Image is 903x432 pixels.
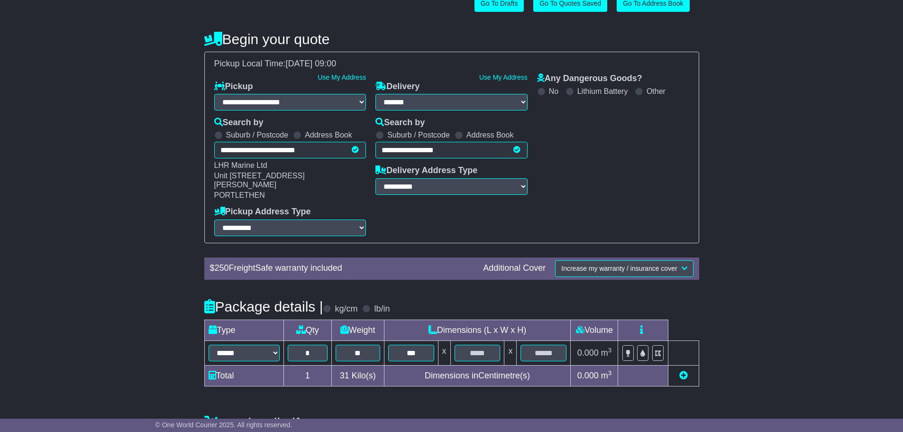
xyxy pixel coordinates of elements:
span: Unit [STREET_ADDRESS][PERSON_NAME] [214,172,305,189]
h4: Package details | [204,299,323,314]
div: Pickup Local Time: [210,59,694,69]
td: 1 [283,365,331,386]
a: Use My Address [318,74,366,81]
label: Lithium Battery [577,87,628,96]
label: Search by [375,118,425,128]
span: [DATE] 09:00 [286,59,337,68]
td: Volume [571,320,618,340]
label: Address Book [305,130,352,139]
span: PORTLETHEN [214,191,265,199]
td: x [438,340,450,365]
span: 31 [340,371,349,380]
label: Pickup Address Type [214,207,311,217]
td: x [504,340,517,365]
div: $ FreightSafe warranty included [205,263,479,274]
sup: 3 [608,347,612,354]
label: Other [647,87,666,96]
span: 0.000 [577,371,599,380]
h4: Begin your quote [204,31,699,47]
td: Weight [331,320,384,340]
label: kg/cm [335,304,357,314]
label: Pickup [214,82,253,92]
label: Address Book [466,130,514,139]
td: Dimensions (L x W x H) [384,320,571,340]
div: Additional Cover [478,263,550,274]
span: 0.000 [577,348,599,358]
td: Dimensions in Centimetre(s) [384,365,571,386]
label: Suburb / Postcode [387,130,450,139]
span: Increase my warranty / insurance cover [561,265,677,272]
label: lb/in [374,304,390,314]
td: Type [204,320,283,340]
label: Search by [214,118,264,128]
label: Delivery [375,82,420,92]
button: Increase my warranty / insurance cover [555,260,693,277]
label: Suburb / Postcode [226,130,289,139]
a: Use My Address [479,74,528,81]
span: LHR Marine Ltd [214,161,267,169]
span: m [601,348,612,358]
td: Total [204,365,283,386]
label: Delivery Address Type [375,165,477,176]
span: m [601,371,612,380]
label: No [549,87,558,96]
sup: 3 [608,369,612,377]
span: © One World Courier 2025. All rights reserved. [155,421,292,429]
a: Add new item [679,371,688,380]
h4: Truck Tail Lift [204,415,699,431]
td: Qty [283,320,331,340]
span: 250 [215,263,229,273]
td: Kilo(s) [331,365,384,386]
label: Any Dangerous Goods? [537,74,642,84]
